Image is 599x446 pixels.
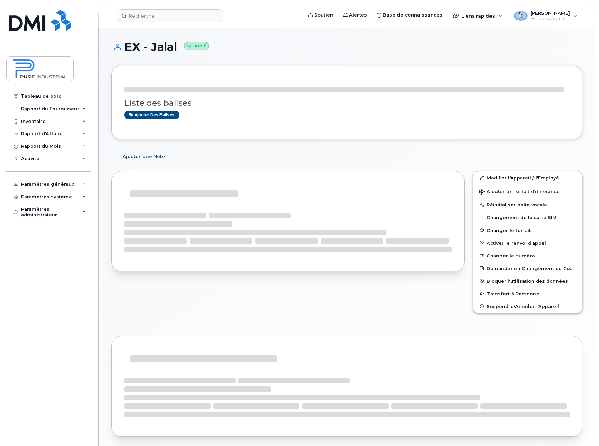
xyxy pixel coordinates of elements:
span: Activer le renvoi d'appel [487,240,546,245]
button: Demander un Changement de Compte [473,262,582,275]
button: Changer le numéro [473,249,582,262]
span: Suspendre/Annuler l'Appareil [487,304,559,309]
a: Ajouter des balises [124,111,179,119]
button: Changement de la carte SIM [473,211,582,224]
span: Changer le forfait [487,228,531,233]
small: Actif [184,42,209,50]
button: Ajouter une Note [111,150,171,163]
button: Activer le renvoi d'appel [473,237,582,249]
button: Changer le forfait [473,224,582,237]
button: Ajouter un forfait d’itinérance [473,184,582,198]
h3: Liste des balises [124,99,570,107]
span: Ajouter un forfait d’itinérance [479,189,560,196]
button: Bloquer l'utilisation des données [473,275,582,287]
a: Modifier l'Appareil / l'Employé [473,171,582,184]
button: Transfert à Personnel [473,287,582,300]
span: Ajouter une Note [123,153,165,160]
h1: EX - Jalal [111,41,582,53]
button: Suspendre/Annuler l'Appareil [473,300,582,313]
button: Réinitialiser boîte vocale [473,198,582,211]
